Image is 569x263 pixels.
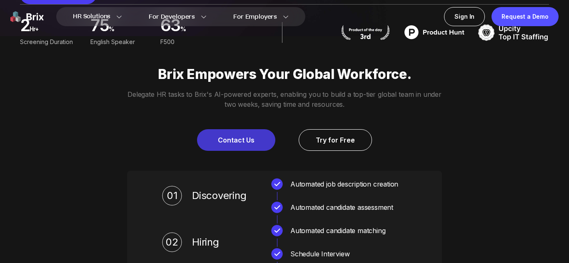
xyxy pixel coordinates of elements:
div: F500 [160,37,224,47]
a: Try for Free [299,129,372,151]
a: Sign In [444,7,485,26]
span: HR Solutions [73,10,110,23]
div: Screening duration [20,37,84,47]
span: For Employers [233,12,277,21]
span: Discovering [192,189,250,202]
div: 02 [166,235,178,250]
span: For Developers [149,12,195,21]
span: Hiring [192,236,250,249]
a: Contact Us [197,129,275,151]
a: Request a Demo [492,7,559,26]
div: Automated job description creation [290,177,407,191]
div: Schedule Interview [290,247,407,261]
div: 01 [167,188,177,203]
div: Automated candidate assessment [290,201,407,214]
div: Automated candidate matching [290,224,407,237]
p: Delegate HR tasks to Brix's AI-powered experts, enabling you to build a top-tier global team in u... [127,89,442,109]
div: English Speaker [90,37,154,47]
